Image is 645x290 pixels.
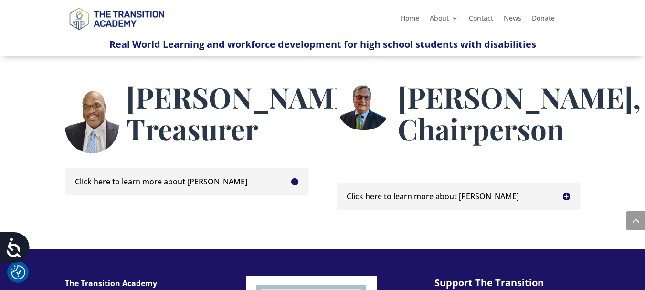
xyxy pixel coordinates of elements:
button: Cookie Settings [11,265,25,279]
a: Home [401,15,419,25]
a: Logo-Noticias [65,28,168,37]
img: Revisit consent button [11,265,25,279]
a: About [430,15,458,25]
h5: Click here to learn more about [PERSON_NAME] [75,178,298,185]
a: Contact [469,15,493,25]
span: [PERSON_NAME], Treasurer [126,78,369,148]
img: TTA Brand_TTA Primary Logo_Horizontal_Light BG [65,1,168,35]
strong: The Transition Academy [65,278,157,289]
span: Real World Learning and workforce development for high school students with disabilities [109,38,536,51]
a: News [504,15,521,25]
h5: Click here to learn more about [PERSON_NAME] [347,193,570,200]
span: [PERSON_NAME], Chairperson [398,78,641,148]
a: Donate [532,15,555,25]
